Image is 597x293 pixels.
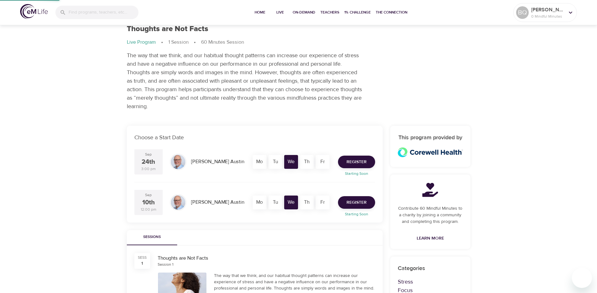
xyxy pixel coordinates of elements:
div: Sep [145,152,152,157]
div: Tu [268,196,282,209]
span: On-Demand [293,9,315,16]
button: Register [338,196,375,209]
span: 1% Challenge [344,9,371,16]
span: Learn More [417,235,444,242]
span: Register [346,199,367,207]
nav: breadcrumb [127,39,470,46]
span: Live [273,9,288,16]
div: Mo [253,155,267,169]
div: 1 [141,260,143,267]
p: 1 Session [168,39,189,46]
span: Register [346,158,367,166]
p: 0 Mindful Minutes [531,14,565,19]
span: Teachers [320,9,339,16]
p: Starting Soon [334,171,379,176]
p: Contribute 60 Mindful Minutes to a charity by joining a community and completing this program. [398,205,463,225]
img: logo [20,4,48,19]
div: [PERSON_NAME] Austin [189,156,247,168]
p: Live Program [127,39,156,46]
p: Categories [398,264,463,273]
div: 10th [142,198,155,207]
div: Session 1 [158,262,173,267]
div: We [284,155,298,169]
div: Th [300,155,314,169]
p: Stress [398,278,463,286]
p: The way that we think, and our habitual thought patterns can increase our experience of stress an... [127,51,363,111]
div: 12:00 pm [141,207,156,212]
div: Fr [316,196,329,209]
div: 3:00 pm [141,166,156,172]
p: 60 Minutes Session [201,39,244,46]
div: Th [300,196,314,209]
h6: This program provided by [398,133,463,142]
input: Find programs, teachers, etc... [69,6,138,19]
div: Thoughts are Not Facts [158,255,375,262]
div: Sep [145,192,152,198]
div: [PERSON_NAME] Austin [189,196,247,208]
div: 24th [142,158,155,167]
div: Tu [268,155,282,169]
div: Fr [316,155,329,169]
img: Corewell%20Health.png [398,147,463,157]
p: Choose a Start Date [134,133,375,142]
div: SESS [138,255,147,260]
span: The Connection [376,9,407,16]
p: [PERSON_NAME]-a [531,6,565,14]
span: Sessions [131,234,173,240]
span: Home [252,9,268,16]
div: BQ [516,6,529,19]
div: We [284,196,298,209]
h1: Thoughts are Not Facts [127,25,208,34]
button: Register [338,156,375,168]
iframe: Button to launch messaging window [572,268,592,288]
div: Mo [253,196,267,209]
a: Learn More [414,233,447,244]
p: Starting Soon [334,211,379,217]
